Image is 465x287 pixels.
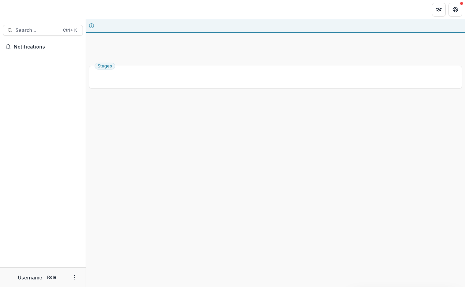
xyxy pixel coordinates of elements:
p: Role [45,274,58,280]
span: Search... [15,28,59,33]
button: More [71,273,79,281]
span: Stages [98,64,112,68]
div: Ctrl + K [62,26,78,34]
button: Notifications [3,41,83,52]
button: Get Help [448,3,462,17]
p: Username [18,274,42,281]
button: Partners [432,3,446,17]
span: Notifications [14,44,80,50]
button: Search... [3,25,83,36]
